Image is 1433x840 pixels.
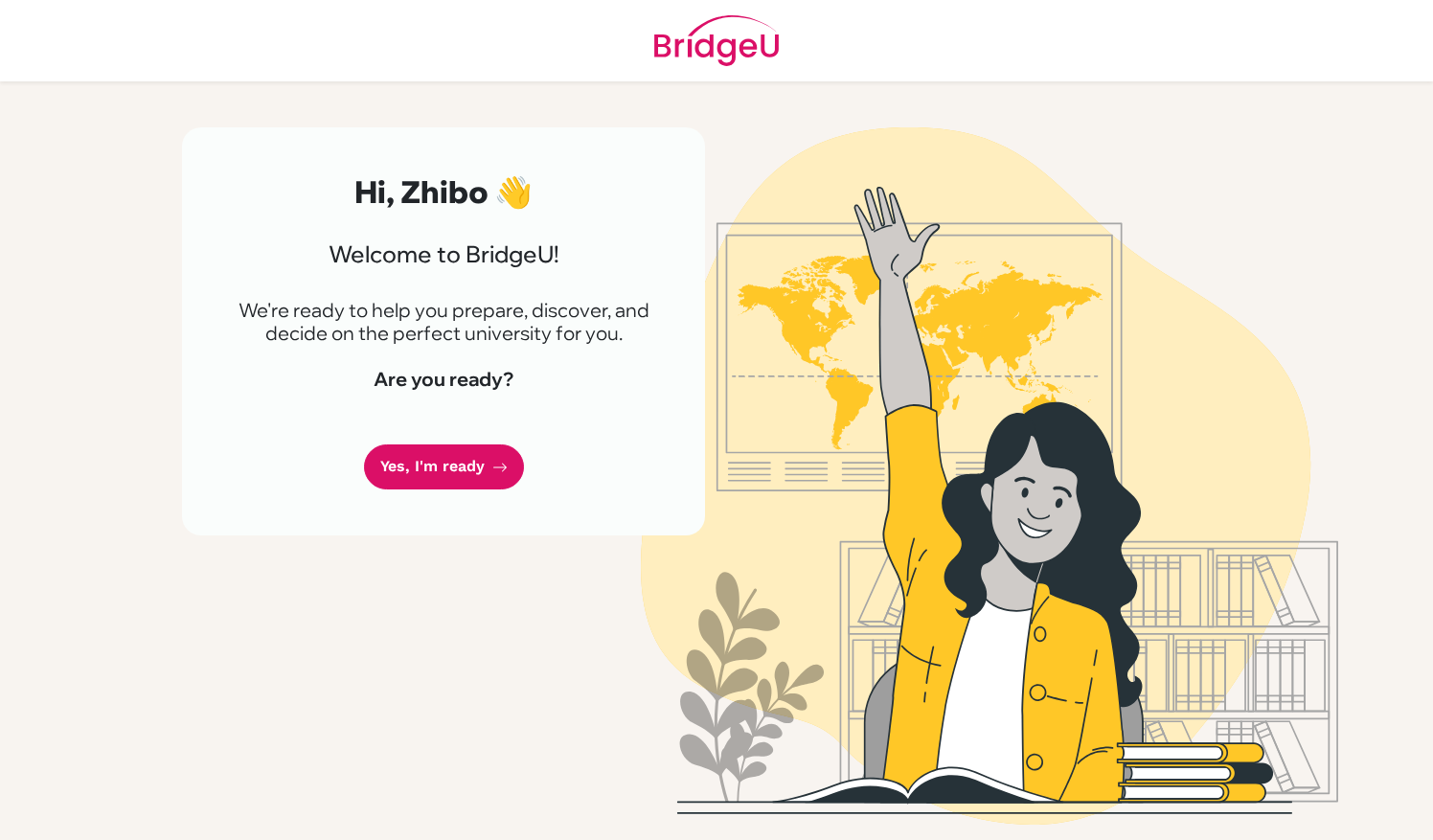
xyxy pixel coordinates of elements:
h3: Welcome to BridgeU! [228,240,659,268]
p: We're ready to help you prepare, discover, and decide on the perfect university for you. [228,299,659,345]
a: Yes, I'm ready [364,444,524,489]
h4: Are you ready? [228,368,659,391]
h2: Hi, Zhibo 👋 [228,173,659,210]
